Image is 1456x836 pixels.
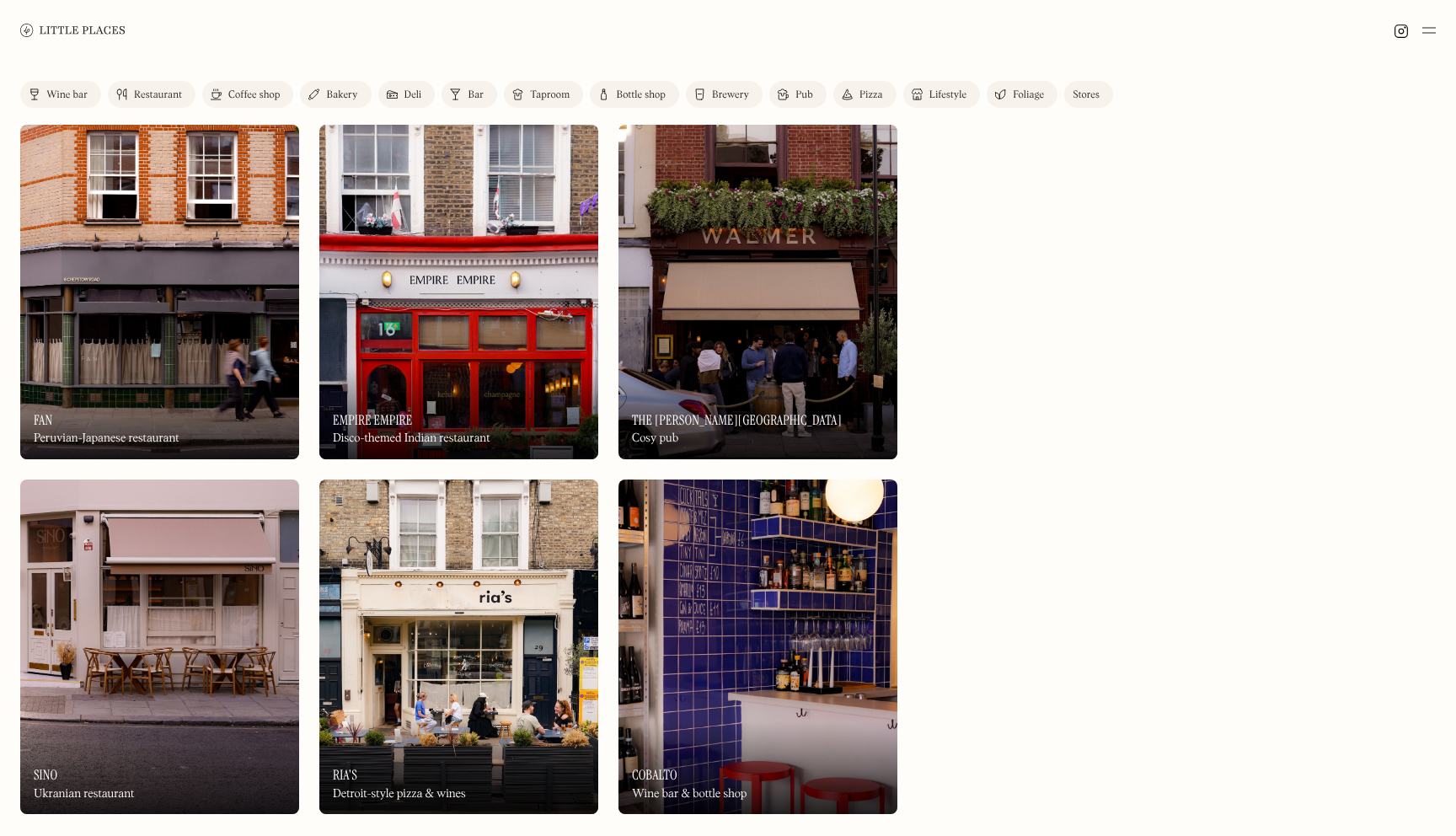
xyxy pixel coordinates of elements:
img: Sino [20,480,299,814]
div: Coffee shop [228,90,280,100]
div: Bar [468,90,484,100]
div: Lifestyle [929,90,966,100]
a: Bar [442,81,497,108]
div: Bottle shop [616,90,666,100]
div: Taproom [530,90,570,100]
h3: Fan [34,412,52,428]
a: Empire EmpireEmpire EmpireEmpire EmpireDisco-themed Indian restaurant [319,125,598,459]
a: The Walmer CastleThe Walmer CastleThe [PERSON_NAME][GEOGRAPHIC_DATA]Cosy pub [618,125,897,459]
img: Fan [20,125,299,459]
div: Restaurant [134,90,182,100]
h3: Empire Empire [333,412,412,428]
div: Wine bar & bottle shop [632,787,747,801]
div: Stores [1073,90,1100,100]
a: Pizza [833,81,897,108]
div: Bakery [326,90,357,100]
a: Deli [378,81,436,108]
a: Bakery [300,81,371,108]
div: Peruvian-Japanese restaurant [34,431,179,446]
h3: Sino [34,767,57,783]
a: SinoSinoSinoUkranian restaurant [20,480,299,814]
a: FanFanFanPeruvian-Japanese restaurant [20,125,299,459]
img: Cobalto [618,480,897,814]
a: Restaurant [108,81,195,108]
img: The Walmer Castle [618,125,897,459]
div: Brewery [712,90,749,100]
div: Disco-themed Indian restaurant [333,431,490,446]
a: Brewery [686,81,763,108]
a: Taproom [504,81,583,108]
h3: The [PERSON_NAME][GEOGRAPHIC_DATA] [632,412,842,428]
a: Lifestyle [903,81,980,108]
div: Pub [795,90,813,100]
a: Pub [769,81,827,108]
a: Stores [1064,81,1113,108]
a: CobaltoCobaltoCobaltoWine bar & bottle shop [618,480,897,814]
div: Pizza [859,90,883,100]
div: Deli [404,90,422,100]
div: Ukranian restaurant [34,787,134,801]
img: Empire Empire [319,125,598,459]
a: Bottle shop [590,81,679,108]
a: Coffee shop [202,81,293,108]
div: Detroit-style pizza & wines [333,787,466,801]
a: Ria'sRia'sRia'sDetroit-style pizza & wines [319,480,598,814]
img: Ria's [319,480,598,814]
div: Cosy pub [632,431,678,446]
h3: Cobalto [632,767,677,783]
a: Wine bar [20,81,101,108]
h3: Ria's [333,767,357,783]
a: Foliage [987,81,1057,108]
div: Foliage [1013,90,1044,100]
div: Wine bar [46,90,88,100]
